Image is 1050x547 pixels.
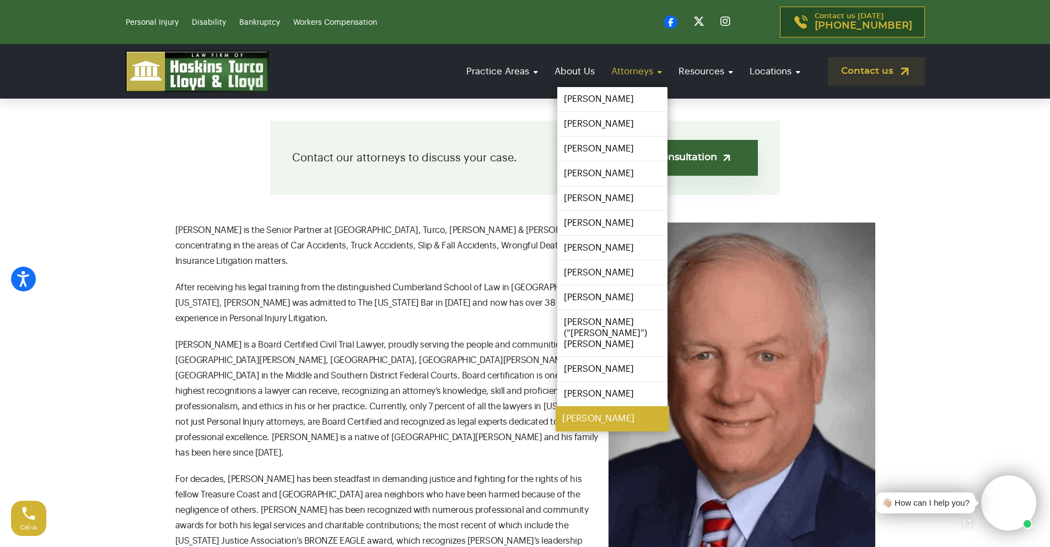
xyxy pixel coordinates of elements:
[815,20,912,31] span: [PHONE_NUMBER]
[721,152,733,164] img: arrow-up-right-light.svg
[270,121,780,195] div: Contact our attorneys to discuss your case.
[549,56,600,87] a: About Us
[557,161,667,186] a: [PERSON_NAME]
[192,19,226,26] a: Disability
[557,357,667,381] a: [PERSON_NAME]
[20,524,37,530] span: Call us
[557,211,667,235] a: [PERSON_NAME]
[557,382,667,406] a: [PERSON_NAME]
[293,19,377,26] a: Workers Compensation
[780,7,925,37] a: Contact us [DATE][PHONE_NUMBER]
[673,56,739,87] a: Resources
[175,337,875,461] p: [PERSON_NAME] is a Board Certified Civil Trial Lawyer, proudly serving the people and communities...
[556,407,669,431] a: [PERSON_NAME]
[557,87,667,111] a: [PERSON_NAME]
[557,186,667,210] a: [PERSON_NAME]
[557,236,667,260] a: [PERSON_NAME]
[828,57,925,85] a: Contact us
[815,13,912,31] p: Contact us [DATE]
[461,56,543,87] a: Practice Areas
[239,19,280,26] a: Bankruptcy
[581,140,758,176] a: Get a free consultation
[126,19,179,26] a: Personal Injury
[606,56,667,87] a: Attorneys
[175,280,875,326] p: After receiving his legal training from the distinguished Cumberland School of Law in [GEOGRAPHIC...
[557,112,667,136] a: [PERSON_NAME]
[882,497,970,510] div: 👋🏼 How can I help you?
[744,56,806,87] a: Locations
[126,51,269,92] img: logo
[557,285,667,310] a: [PERSON_NAME]
[956,511,979,534] a: Open chat
[557,137,667,161] a: [PERSON_NAME]
[557,261,667,285] a: [PERSON_NAME]
[557,310,667,356] a: [PERSON_NAME] (“[PERSON_NAME]”) [PERSON_NAME]
[175,223,875,269] p: [PERSON_NAME] is the Senior Partner at [GEOGRAPHIC_DATA], Turco, [PERSON_NAME] & [PERSON_NAME], c...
